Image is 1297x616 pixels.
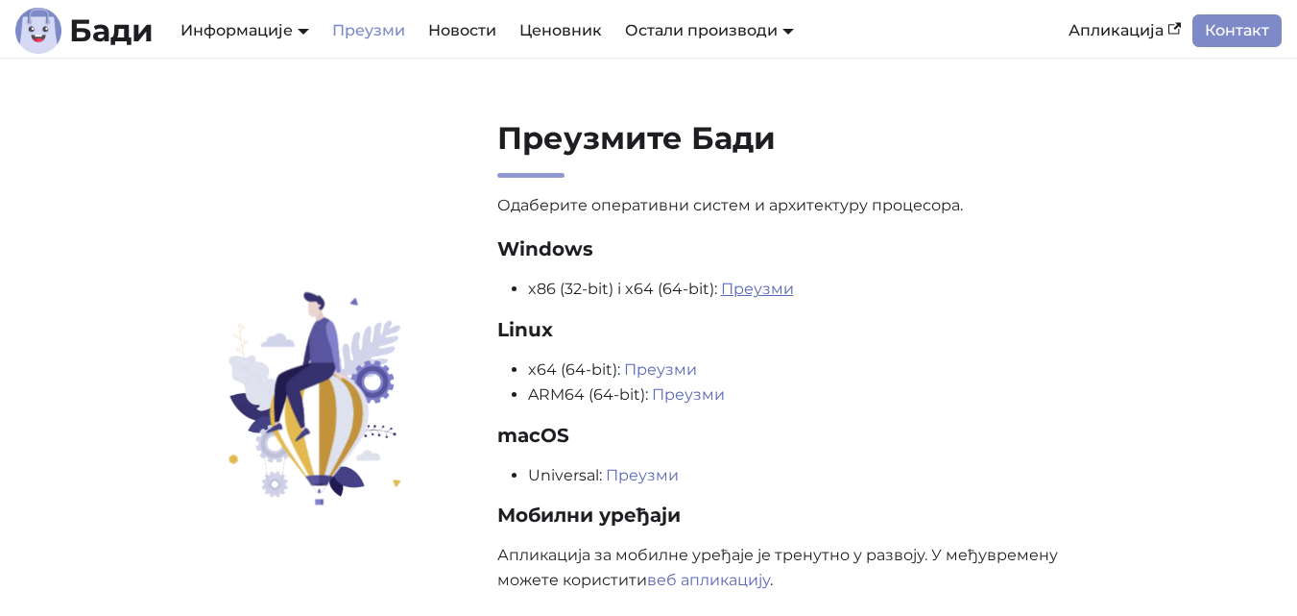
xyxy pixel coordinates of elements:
[652,385,725,404] a: Преузми
[180,21,309,39] a: Информације
[508,14,613,47] a: Ценовник
[497,318,1105,342] h3: Linux
[1192,14,1282,47] a: Контакт
[497,237,1105,261] h3: Windows
[497,424,1105,448] h3: macOS
[497,193,1105,218] p: Одаберите оперативни систем и архитектуру процесора.
[15,8,154,54] a: ЛогоБади
[417,14,508,47] a: Новости
[625,21,794,39] a: Остали производи
[321,14,417,47] a: Преузми
[15,8,61,54] img: Лого
[497,119,1105,178] h2: Преузмите Бади
[69,15,154,46] b: Бади
[497,504,1105,528] h3: Мобилни уређаји
[606,466,679,484] a: Преузми
[528,357,1105,382] li: x64 (64-bit):
[189,289,439,507] img: Преузмите Бади
[721,280,794,298] a: Преузми
[528,463,1105,488] li: Universal:
[647,571,770,589] a: веб апликацију
[624,360,697,379] a: Преузми
[1057,14,1192,47] a: Апликација
[497,543,1105,594] p: Апликација за мобилне уређаје је тренутно у развоју. У међувремену можете користити .
[528,382,1105,407] li: ARM64 (64-bit):
[528,277,1105,302] li: x86 (32-bit) i x64 (64-bit):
